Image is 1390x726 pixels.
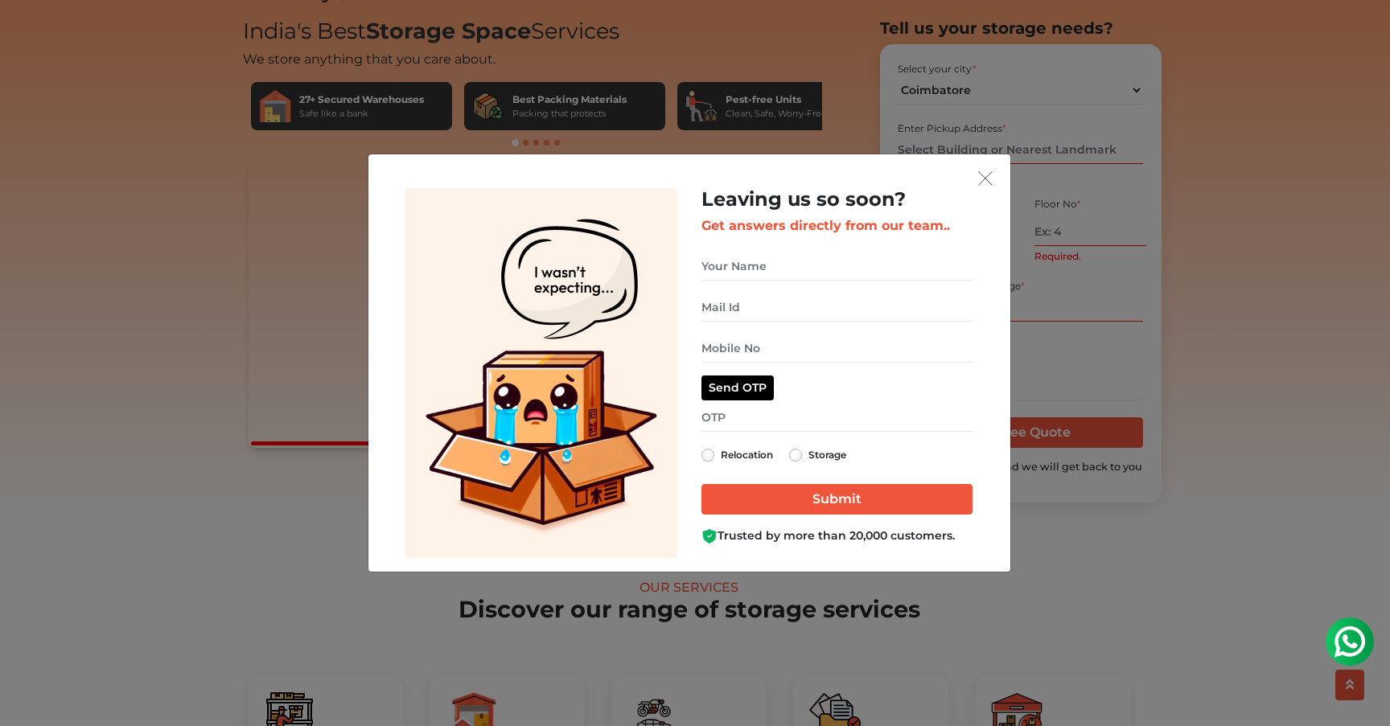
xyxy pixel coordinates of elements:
[978,171,993,186] img: exit
[701,218,973,233] h3: Get answers directly from our team..
[701,528,718,544] img: Boxigo Customer Shield
[701,404,973,432] input: OTP
[701,293,973,322] input: Mail Id
[405,188,677,559] img: Lead Welcome Image
[808,445,846,465] label: Storage
[16,16,48,48] img: whatsapp-icon.svg
[701,188,973,211] h2: Leaving us so soon?
[701,484,973,515] input: Submit
[701,375,774,400] button: Send OTP
[701,252,973,281] input: Your Name
[701,334,973,363] input: Mobile No
[721,445,773,465] label: Relocation
[701,527,973,544] div: Trusted by more than 20,000 customers.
